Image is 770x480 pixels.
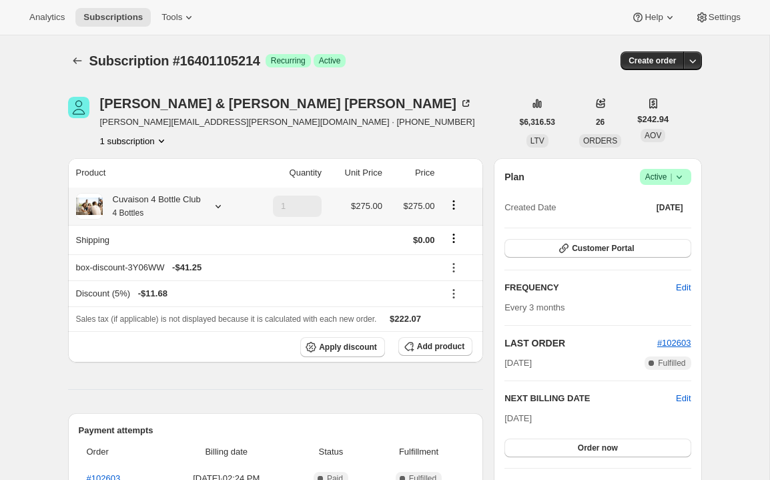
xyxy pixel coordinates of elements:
[504,356,532,370] span: [DATE]
[138,287,167,300] span: - $11.68
[596,117,605,128] span: 26
[83,12,143,23] span: Subscriptions
[504,239,691,258] button: Customer Portal
[504,336,657,350] h2: LAST ORDER
[649,198,691,217] button: [DATE]
[100,115,475,129] span: [PERSON_NAME][EMAIL_ADDRESS][PERSON_NAME][DOMAIN_NAME] · [PHONE_NUMBER]
[413,235,435,245] span: $0.00
[319,55,341,66] span: Active
[164,445,290,459] span: Billing date
[629,55,676,66] span: Create order
[100,134,168,148] button: Product actions
[68,158,250,188] th: Product
[668,277,699,298] button: Edit
[504,392,676,405] h2: NEXT BILLING DATE
[300,337,385,357] button: Apply discount
[76,287,435,300] div: Discount (5%)
[583,136,617,146] span: ORDERS
[89,53,260,68] span: Subscription #16401105214
[79,424,473,437] h2: Payment attempts
[578,443,618,453] span: Order now
[417,341,464,352] span: Add product
[504,302,564,312] span: Every 3 months
[512,113,563,132] button: $6,316.53
[676,281,691,294] span: Edit
[520,117,555,128] span: $6,316.53
[621,51,684,70] button: Create order
[29,12,65,23] span: Analytics
[657,202,683,213] span: [DATE]
[68,51,87,70] button: Subscriptions
[76,261,435,274] div: box-discount-3Y06WW
[709,12,741,23] span: Settings
[504,439,691,457] button: Order now
[319,342,377,352] span: Apply discount
[645,12,663,23] span: Help
[21,8,73,27] button: Analytics
[404,201,435,211] span: $275.00
[623,8,684,27] button: Help
[373,445,464,459] span: Fulfillment
[161,12,182,23] span: Tools
[657,336,691,350] button: #102603
[572,243,634,254] span: Customer Portal
[504,413,532,423] span: [DATE]
[113,208,144,218] small: 4 Bottles
[657,338,691,348] a: #102603
[326,158,386,188] th: Unit Price
[75,8,151,27] button: Subscriptions
[271,55,306,66] span: Recurring
[103,193,201,220] div: Cuvaison 4 Bottle Club
[297,445,365,459] span: Status
[390,314,421,324] span: $222.07
[443,231,464,246] button: Shipping actions
[504,201,556,214] span: Created Date
[153,8,204,27] button: Tools
[676,392,691,405] button: Edit
[100,97,473,110] div: [PERSON_NAME] & [PERSON_NAME] [PERSON_NAME]
[172,261,202,274] span: - $41.25
[504,170,524,184] h2: Plan
[76,314,377,324] span: Sales tax (if applicable) is not displayed because it is calculated with each new order.
[68,97,89,118] span: Roger & Marny Heinen
[637,113,669,126] span: $242.94
[68,225,250,254] th: Shipping
[79,437,160,467] th: Order
[250,158,326,188] th: Quantity
[504,281,676,294] h2: FREQUENCY
[658,358,685,369] span: Fulfilled
[670,172,672,182] span: |
[443,198,464,212] button: Product actions
[687,8,749,27] button: Settings
[645,170,686,184] span: Active
[398,337,472,356] button: Add product
[530,136,544,146] span: LTV
[386,158,439,188] th: Price
[645,131,661,140] span: AOV
[588,113,613,132] button: 26
[351,201,382,211] span: $275.00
